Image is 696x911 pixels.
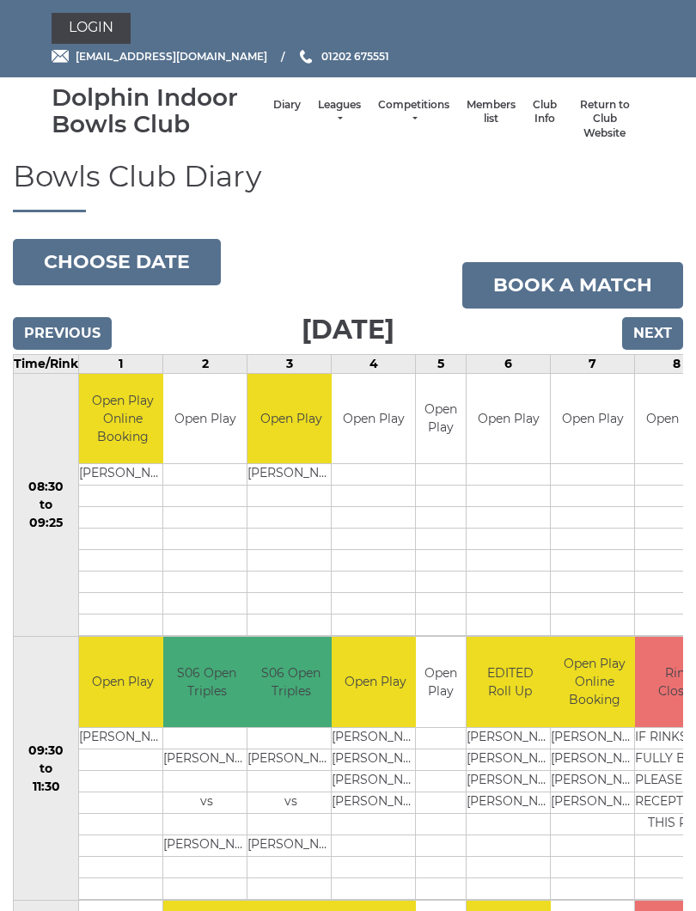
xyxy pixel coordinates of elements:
span: 01202 675551 [321,50,389,63]
td: Open Play [416,374,466,464]
img: Phone us [300,50,312,64]
div: Dolphin Indoor Bowls Club [52,84,265,138]
td: S06 Open Triples [247,637,334,727]
td: [PERSON_NAME] [467,749,553,770]
td: Time/Rink [14,354,79,373]
td: Open Play Online Booking [551,637,638,727]
td: Open Play [332,637,418,727]
td: Open Play [79,637,166,727]
a: Phone us 01202 675551 [297,48,389,64]
td: 3 [247,354,332,373]
span: [EMAIL_ADDRESS][DOMAIN_NAME] [76,50,267,63]
td: [PERSON_NAME] [551,727,638,749]
td: [PERSON_NAME] [247,835,334,856]
td: Open Play [416,637,466,727]
td: 09:30 to 11:30 [14,637,79,901]
td: [PERSON_NAME] [332,749,418,770]
td: EDITED Roll Up [467,637,553,727]
td: 6 [467,354,551,373]
a: Return to Club Website [574,98,636,141]
td: Open Play [163,374,247,464]
a: Diary [273,98,301,113]
a: Leagues [318,98,361,126]
a: Competitions [378,98,449,126]
td: [PERSON_NAME] [79,464,166,486]
td: [PERSON_NAME] [247,464,334,486]
h1: Bowls Club Diary [13,161,683,212]
td: [PERSON_NAME] [551,770,638,792]
td: [PERSON_NAME] [163,835,250,856]
td: [PERSON_NAME] [332,770,418,792]
a: Club Info [533,98,557,126]
td: 08:30 to 09:25 [14,373,79,637]
td: [PERSON_NAME] [467,792,553,813]
td: Open Play [467,374,550,464]
td: [PERSON_NAME] [247,749,334,770]
td: Open Play Online Booking [79,374,166,464]
td: [PERSON_NAME] [163,749,250,770]
td: 7 [551,354,635,373]
a: Email [EMAIL_ADDRESS][DOMAIN_NAME] [52,48,267,64]
td: [PERSON_NAME] [467,727,553,749]
td: S06 Open Triples [163,637,250,727]
td: Open Play [332,374,415,464]
td: vs [163,792,250,813]
input: Next [622,317,683,350]
td: Open Play [247,374,334,464]
td: [PERSON_NAME] [332,727,418,749]
input: Previous [13,317,112,350]
td: 5 [416,354,467,373]
td: [PERSON_NAME] [79,727,166,749]
img: Email [52,50,69,63]
td: [PERSON_NAME] [467,770,553,792]
td: Open Play [551,374,634,464]
td: vs [247,792,334,813]
td: 4 [332,354,416,373]
a: Book a match [462,262,683,309]
td: [PERSON_NAME] [551,792,638,813]
td: 1 [79,354,163,373]
td: 2 [163,354,247,373]
button: Choose date [13,239,221,285]
a: Login [52,13,131,44]
td: [PERSON_NAME] [551,749,638,770]
a: Members list [467,98,516,126]
td: [PERSON_NAME] [332,792,418,813]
